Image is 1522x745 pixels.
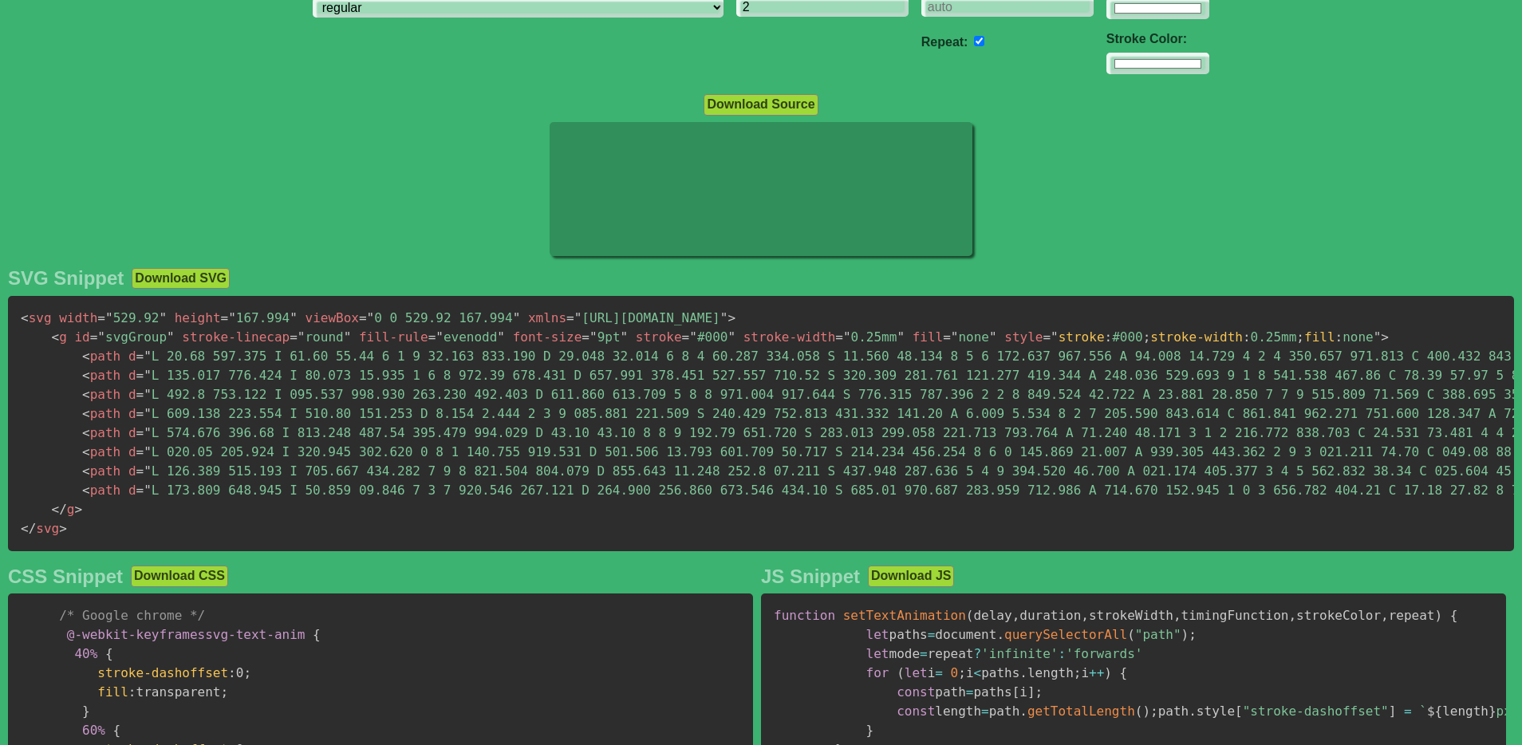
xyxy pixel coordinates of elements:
span: g [52,329,67,345]
span: = [920,646,928,661]
span: height [175,310,221,325]
span: ` [1419,704,1427,719]
span: " [951,329,959,345]
span: function [774,608,835,623]
span: stroke [1059,329,1105,345]
span: " [290,310,298,325]
span: " [144,387,152,402]
span: ] [1389,704,1397,719]
span: d [128,425,136,440]
span: 0 [951,665,959,680]
span: = [943,329,951,345]
span: : [1243,329,1251,345]
span: = [290,329,298,345]
span: > [727,310,735,325]
button: Download Source [704,94,818,115]
span: < [82,368,90,383]
span: ( [897,665,905,680]
span: " [159,310,167,325]
span: , [1381,608,1389,623]
span: fill [1304,329,1335,345]
span: =" [1043,329,1058,345]
span: = [97,310,105,325]
span: 'forwards' [1066,646,1142,661]
span: </ [21,521,36,536]
span: = [966,684,974,700]
span: querySelectorAll [1004,627,1127,642]
span: stroke [636,329,682,345]
span: { [313,627,321,642]
span: " [344,329,352,345]
h2: CSS Snippet [8,566,123,588]
span: } [866,723,874,738]
span: px [1496,704,1512,719]
span: 0 0 529.92 167.994 [359,310,520,325]
span: svgGroup [90,329,175,345]
span: = [136,483,144,498]
span: "path" [1135,627,1181,642]
span: " [436,329,444,345]
span: fill-rule [359,329,428,345]
span: . [1019,665,1027,680]
label: Repeat: [921,35,968,49]
span: { [1120,665,1128,680]
span: " [144,368,152,383]
h2: SVG Snippet [8,267,124,290]
span: " [689,329,697,345]
span: 9pt [582,329,628,345]
span: 'infinite' [981,646,1058,661]
span: path [82,387,120,402]
span: ; [1189,627,1197,642]
span: ; [1150,704,1158,719]
span: setTextAnimation [843,608,966,623]
span: 0.25mm [835,329,905,345]
span: delay duration strokeWidth timingFunction strokeColor repeat [973,608,1434,623]
span: " [497,329,505,345]
span: svg [21,521,59,536]
span: id [74,329,89,345]
span: let [905,665,928,680]
span: " [727,329,735,345]
span: = [682,329,690,345]
span: length [1427,704,1496,719]
span: ; [1143,329,1151,345]
span: path [82,425,120,440]
span: " [298,329,306,345]
span: = [428,329,436,345]
span: d [128,483,136,498]
span: path [82,463,120,479]
span: } [82,704,90,719]
span: " [989,329,997,345]
span: = [928,627,936,642]
span: , [1081,608,1089,623]
span: for [866,665,889,680]
span: "stroke-dashoffset" [1243,704,1389,719]
span: ${ [1427,704,1442,719]
span: = [90,329,98,345]
span: let [866,627,889,642]
span: ) [1435,608,1443,623]
span: [ [1235,704,1243,719]
span: { [113,723,121,738]
span: g [52,502,75,517]
span: > [74,502,82,517]
span: d [128,444,136,459]
span: xmlns [528,310,566,325]
button: Download CSS [131,566,228,586]
span: round [290,329,351,345]
span: const [897,704,935,719]
span: = [935,665,943,680]
span: d [128,368,136,383]
span: { [105,646,113,661]
span: " [105,310,113,325]
span: const [897,684,935,700]
span: ( [966,608,974,623]
span: svg [21,310,52,325]
span: " [574,310,582,325]
span: = [136,406,144,421]
span: ] [1027,684,1035,700]
span: < [82,406,90,421]
h2: JS Snippet [761,566,860,588]
span: evenodd [428,329,505,345]
span: ; [1296,329,1304,345]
